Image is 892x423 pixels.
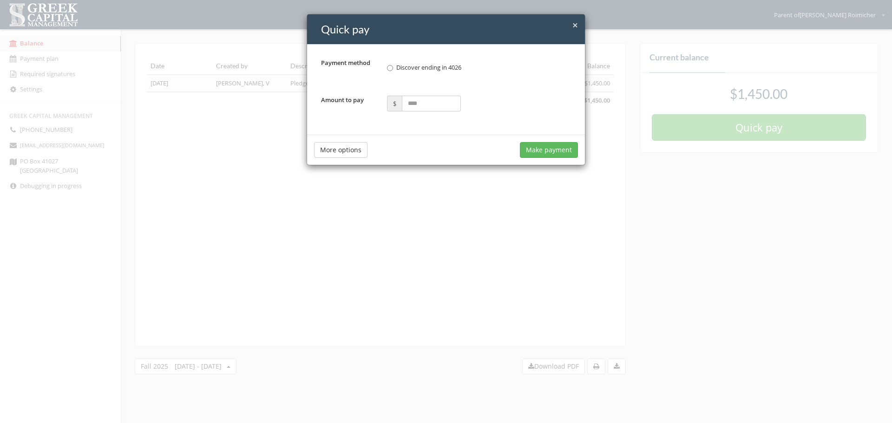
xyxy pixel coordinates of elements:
[387,65,393,71] input: Discover ending in 4026
[314,96,380,104] label: Amount to pay
[314,59,380,67] label: Payment method
[314,142,367,158] button: More options
[520,142,578,158] button: Make payment
[572,19,578,32] span: ×
[396,63,461,72] span: Discover ending in 4026
[321,21,578,37] h4: Quick pay
[387,96,402,111] span: $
